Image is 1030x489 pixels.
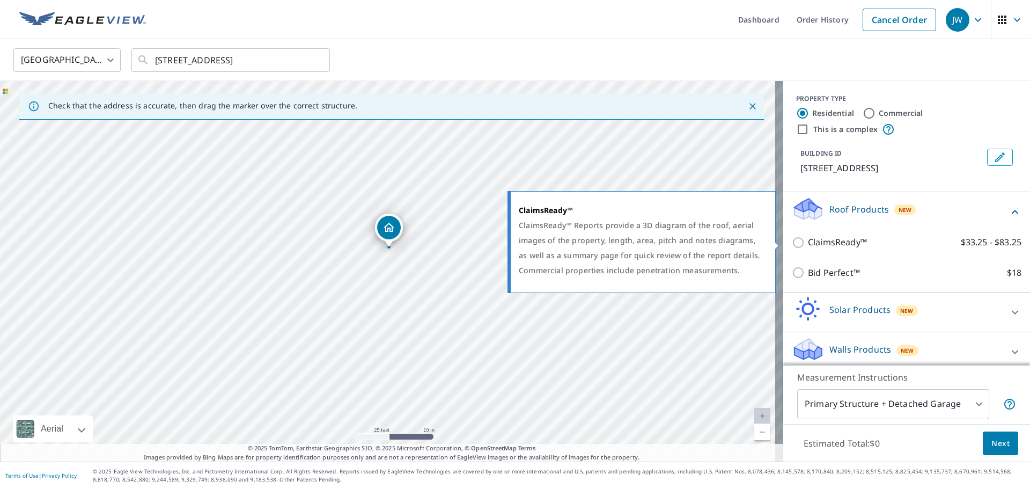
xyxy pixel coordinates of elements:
p: Walls Products [829,343,891,356]
p: Bid Perfect™ [808,266,860,280]
a: OpenStreetMap [471,444,516,452]
button: Edit building 1 [987,149,1013,166]
a: Privacy Policy [42,472,77,479]
div: ClaimsReady™ Reports provide a 3D diagram of the roof, aerial images of the property, length, are... [519,218,762,278]
span: Next [991,437,1010,450]
label: Commercial [879,108,923,119]
a: Terms [518,444,536,452]
div: Solar ProductsNew [792,297,1021,327]
strong: ClaimsReady™ [519,205,573,215]
p: $18 [1007,266,1021,280]
div: Aerial [13,415,93,442]
p: Solar Products [829,303,891,316]
div: Dropped pin, building 1, Residential property, 1229 Plumeria Pl Nolensville, TN 37135 [375,214,403,247]
span: © 2025 TomTom, Earthstar Geographics SIO, © 2025 Microsoft Corporation, © [248,444,536,453]
div: Aerial [38,415,67,442]
div: Roof ProductsNew [792,196,1021,227]
a: Current Level 20, Zoom In Disabled [754,408,770,424]
p: [STREET_ADDRESS] [800,162,983,174]
p: BUILDING ID [800,149,842,158]
div: [GEOGRAPHIC_DATA] [13,45,121,75]
span: New [901,346,914,355]
div: Walls ProductsNew [792,337,1021,367]
label: This is a complex [813,124,878,135]
span: Your report will include the primary structure and a detached garage if one exists. [1003,398,1016,411]
p: © 2025 Eagle View Technologies, Inc. and Pictometry International Corp. All Rights Reserved. Repo... [93,468,1025,484]
a: Current Level 20, Zoom Out [754,424,770,440]
button: Next [983,432,1018,456]
p: | [5,472,77,479]
p: Roof Products [829,203,889,216]
p: Estimated Total: $0 [795,432,888,455]
input: Search by address or latitude-longitude [155,45,308,75]
p: Measurement Instructions [797,371,1016,384]
div: PROPERTY TYPE [796,94,1017,104]
img: EV Logo [19,12,146,28]
span: New [899,206,912,214]
p: Check that the address is accurate, then drag the marker over the correct structure. [48,101,357,111]
div: JW [946,8,969,32]
a: Terms of Use [5,472,39,479]
button: Close [746,99,760,113]
p: ClaimsReady™ [808,236,867,249]
span: New [900,306,914,315]
div: Primary Structure + Detached Garage [797,389,989,419]
a: Cancel Order [863,9,936,31]
label: Residential [812,108,854,119]
p: $33.25 - $83.25 [961,236,1021,249]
